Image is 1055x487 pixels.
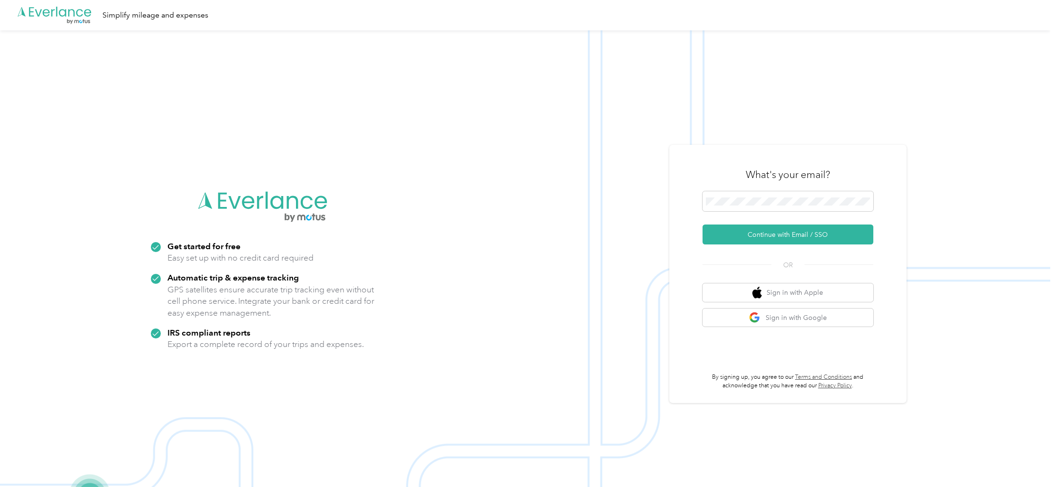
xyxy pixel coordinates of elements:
[746,168,830,181] h3: What's your email?
[749,312,761,324] img: google logo
[703,373,873,390] p: By signing up, you agree to our and acknowledge that you have read our .
[818,382,852,389] a: Privacy Policy
[703,225,873,244] button: Continue with Email / SSO
[771,260,805,270] span: OR
[167,328,250,337] strong: IRS compliant reports
[167,241,241,251] strong: Get started for free
[752,287,762,299] img: apple logo
[167,252,314,264] p: Easy set up with no credit card required
[167,338,364,350] p: Export a complete record of your trips and expenses.
[167,272,299,282] strong: Automatic trip & expense tracking
[795,374,852,381] a: Terms and Conditions
[167,284,375,319] p: GPS satellites ensure accurate trip tracking even without cell phone service. Integrate your bank...
[102,9,208,21] div: Simplify mileage and expenses
[703,283,873,302] button: apple logoSign in with Apple
[703,309,873,327] button: google logoSign in with Google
